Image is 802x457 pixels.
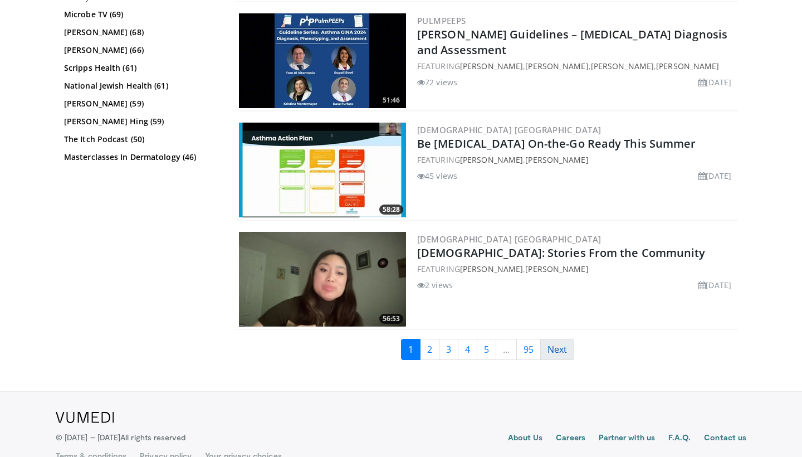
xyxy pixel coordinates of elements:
[64,152,217,163] a: Masterclasses In Dermatology (46)
[417,154,736,166] div: FEATURING ,
[525,264,588,274] a: [PERSON_NAME]
[417,279,453,291] li: 2 views
[237,339,738,360] nav: Search results pages
[417,124,601,135] a: [DEMOGRAPHIC_DATA] [GEOGRAPHIC_DATA]
[417,170,457,182] li: 45 views
[516,339,541,360] a: 95
[239,232,406,327] a: 56:53
[64,116,217,127] a: [PERSON_NAME] Hing (59)
[460,264,523,274] a: [PERSON_NAME]
[417,245,706,260] a: [DEMOGRAPHIC_DATA]: Stories From the Community
[56,412,114,423] img: VuMedi Logo
[56,432,186,443] p: © [DATE] – [DATE]
[656,61,719,71] a: [PERSON_NAME]
[460,154,523,165] a: [PERSON_NAME]
[64,98,217,109] a: [PERSON_NAME] (59)
[704,432,746,445] a: Contact us
[239,123,406,217] img: 2189a5d5-24c1-47cc-b864-c27b6e769e61.300x170_q85_crop-smart_upscale.jpg
[401,339,420,360] a: 1
[540,339,574,360] a: Next
[64,134,217,145] a: The Itch Podcast (50)
[591,61,654,71] a: [PERSON_NAME]
[698,170,731,182] li: [DATE]
[668,432,691,445] a: F.A.Q.
[417,136,696,151] a: Be [MEDICAL_DATA] On-the-Go Ready This Summer
[239,232,406,327] img: b88d0a9f-3ae5-40bf-87a9-b88e44a66deb.300x170_q85_crop-smart_upscale.jpg
[64,45,217,56] a: [PERSON_NAME] (66)
[417,234,601,245] a: [DEMOGRAPHIC_DATA] [GEOGRAPHIC_DATA]
[379,95,403,105] span: 51:46
[460,61,523,71] a: [PERSON_NAME]
[556,432,585,445] a: Careers
[525,154,588,165] a: [PERSON_NAME]
[439,339,458,360] a: 3
[64,9,217,20] a: Microbe TV (69)
[508,432,543,445] a: About Us
[477,339,496,360] a: 5
[379,205,403,215] span: 58:28
[239,13,406,108] img: 662513e5-d7c0-4b32-93c0-95b382fda228.300x170_q85_crop-smart_upscale.jpg
[417,60,736,72] div: FEATURING , , ,
[64,62,217,74] a: Scripps Health (61)
[379,314,403,324] span: 56:53
[525,61,588,71] a: [PERSON_NAME]
[239,13,406,108] a: 51:46
[698,76,731,88] li: [DATE]
[458,339,477,360] a: 4
[417,76,457,88] li: 72 views
[239,123,406,217] a: 58:28
[417,263,736,275] div: FEATURING ,
[64,80,217,91] a: National Jewish Health (61)
[599,432,655,445] a: Partner with us
[417,15,466,26] a: PulmPEEPs
[420,339,439,360] a: 2
[120,432,185,442] span: All rights reserved
[64,27,217,38] a: [PERSON_NAME] (68)
[417,27,727,57] a: [PERSON_NAME] Guidelines – [MEDICAL_DATA] Diagnosis and Assessment
[698,279,731,291] li: [DATE]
